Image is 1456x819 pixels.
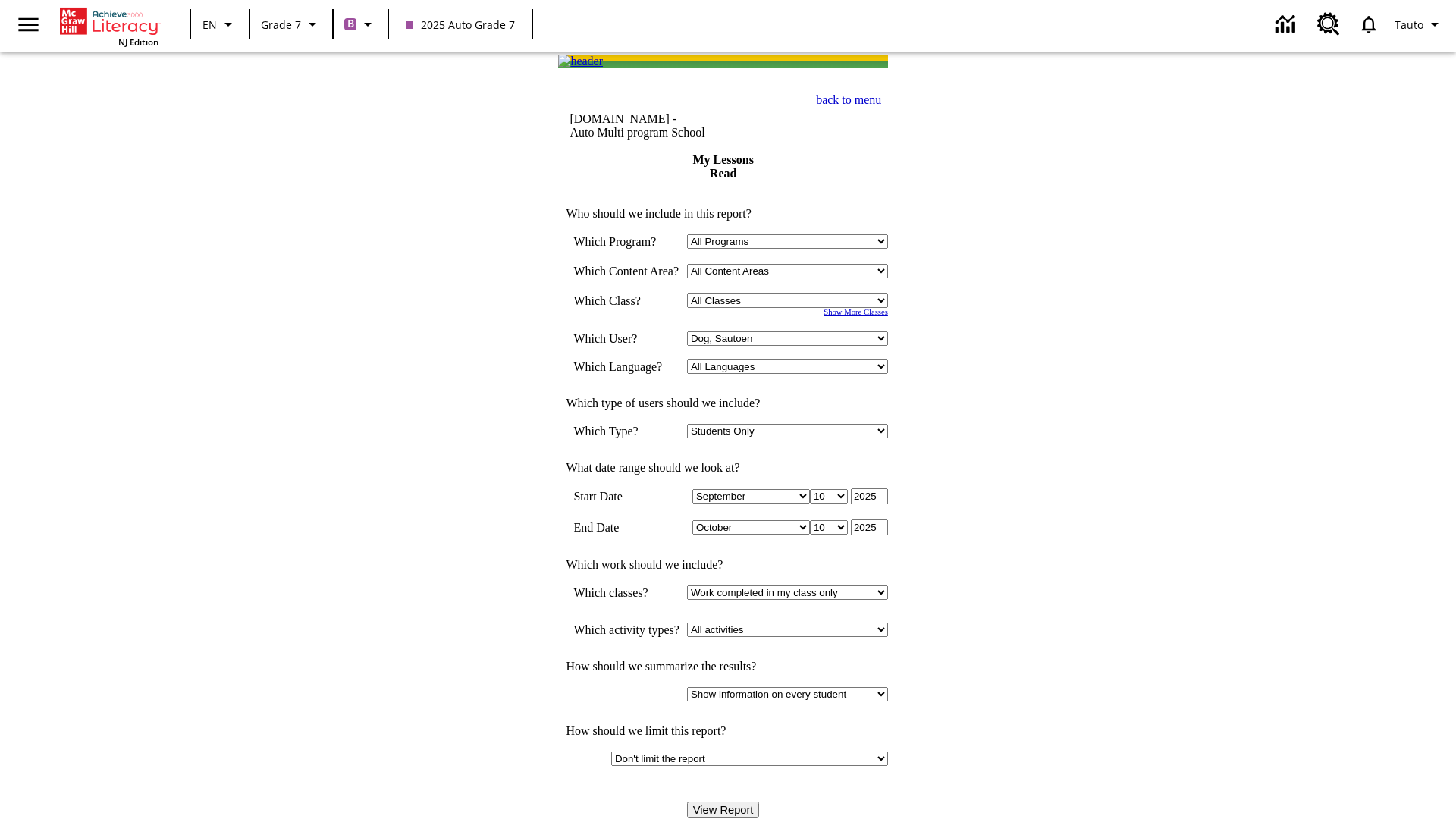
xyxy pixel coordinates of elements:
[687,802,760,818] input: View Report
[261,17,301,33] span: Grade 7
[558,660,888,673] td: How should we summarize the results?
[558,558,888,572] td: Which work should we include?
[558,397,888,410] td: Which type of users should we include?
[570,112,762,140] td: [DOMAIN_NAME] -
[1266,4,1308,45] a: Data Center
[573,623,679,637] td: Which activity types?
[573,293,679,308] td: Which Class?
[816,93,881,106] a: back to menu
[6,2,51,47] button: Open side menu
[573,424,679,438] td: Which Type?
[60,5,158,48] div: Home
[573,585,679,600] td: Which classes?
[202,17,217,33] span: EN
[1395,17,1423,33] span: Tauto
[570,126,704,139] nobr: Auto Multi program School
[558,724,888,738] td: How should we limit this report?
[573,265,679,278] nobr: Which Content Area?
[573,331,679,346] td: Which User?
[558,461,888,475] td: What date range should we look at?
[558,55,603,68] img: header
[573,359,679,374] td: Which Language?
[692,153,753,180] a: My Lessons Read
[1349,5,1389,44] a: Notifications
[558,207,888,221] td: Who should we include in this report?
[118,36,158,48] span: NJ Edition
[196,11,244,38] button: Language: EN, Select a language
[406,17,515,33] span: 2025 Auto Grade 7
[573,488,679,504] td: Start Date
[573,519,679,535] td: End Date
[347,14,354,33] span: B
[824,308,888,316] a: Show More Classes
[338,11,383,38] button: Boost Class color is purple. Change class color
[1308,4,1349,45] a: Resource Center, Will open in new tab
[255,11,328,38] button: Grade: Grade 7, Select a grade
[1389,11,1450,38] button: Profile/Settings
[573,234,679,249] td: Which Program?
